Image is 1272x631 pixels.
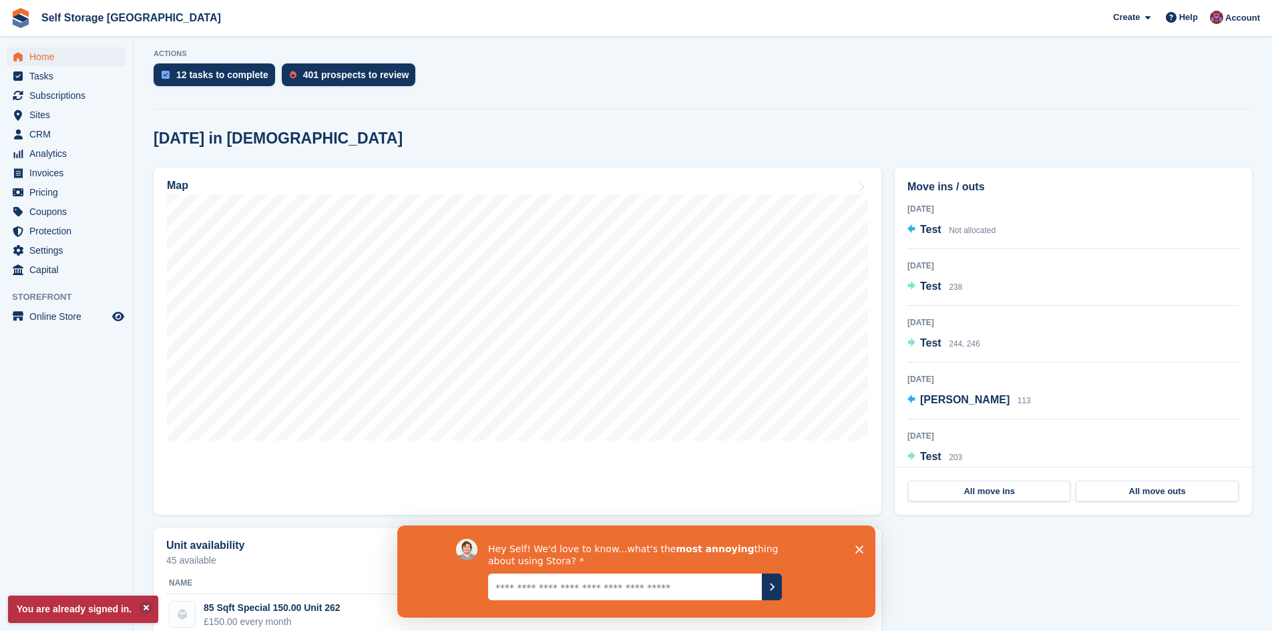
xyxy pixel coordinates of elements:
a: Preview store [110,308,126,325]
img: Self Storage Assistant [1210,11,1223,24]
span: Online Store [29,307,110,326]
iframe: Survey by David from Stora [397,525,875,618]
span: Create [1113,11,1140,24]
span: Pricing [29,183,110,202]
span: Sites [29,106,110,124]
h2: Map [167,180,188,192]
span: Subscriptions [29,86,110,105]
div: 12 tasks to complete [176,69,268,80]
span: Account [1225,11,1260,25]
a: menu [7,67,126,85]
a: All move outs [1076,481,1238,502]
a: Self Storage [GEOGRAPHIC_DATA] [36,7,226,29]
span: [PERSON_NAME] [920,394,1010,405]
a: menu [7,202,126,221]
img: blank-unit-type-icon-ffbac7b88ba66c5e286b0e438baccc4b9c83835d4c34f86887a83fc20ec27e7b.svg [170,602,195,627]
a: Test 244, 246 [907,335,980,353]
span: 244, 246 [949,339,980,349]
span: Home [29,47,110,66]
a: menu [7,307,126,326]
a: menu [7,125,126,144]
div: [DATE] [907,430,1239,442]
div: [DATE] [907,373,1239,385]
a: Map [154,168,881,515]
a: menu [7,183,126,202]
span: Analytics [29,144,110,163]
img: task-75834270c22a3079a89374b754ae025e5fb1db73e45f91037f5363f120a921f8.svg [162,71,170,79]
a: menu [7,241,126,260]
span: 203 [949,453,962,462]
a: menu [7,260,126,279]
h2: [DATE] in [DEMOGRAPHIC_DATA] [154,130,403,148]
a: Test 238 [907,278,962,296]
span: Tasks [29,67,110,85]
span: Test [920,337,941,349]
div: 85 Sqft Special 150.00 Unit 262 [204,601,341,615]
a: menu [7,222,126,240]
span: Storefront [12,290,133,304]
a: All move ins [908,481,1070,502]
a: Test 203 [907,449,962,466]
a: Test Not allocated [907,222,996,239]
div: [DATE] [907,203,1239,215]
span: Coupons [29,202,110,221]
a: 12 tasks to complete [154,63,282,93]
span: Invoices [29,164,110,182]
span: Capital [29,260,110,279]
a: menu [7,164,126,182]
a: menu [7,47,126,66]
img: stora-icon-8386f47178a22dfd0bd8f6a31ec36ba5ce8667c1dd55bd0f319d3a0aa187defe.svg [11,8,31,28]
p: ACTIONS [154,49,1252,58]
h2: Unit availability [166,540,244,552]
div: [DATE] [907,260,1239,272]
a: menu [7,86,126,105]
span: CRM [29,125,110,144]
img: prospect-51fa495bee0391a8d652442698ab0144808aea92771e9ea1ae160a38d050c398.svg [290,71,296,79]
th: Name [166,573,733,594]
span: Test [920,224,941,235]
div: £150.00 every month [204,615,341,629]
h2: Move ins / outs [907,179,1239,195]
a: [PERSON_NAME] 113 [907,392,1031,409]
p: 45 available [166,556,869,565]
a: menu [7,144,126,163]
span: Test [920,451,941,462]
span: 238 [949,282,962,292]
span: Test [920,280,941,292]
p: You are already signed in. [8,596,158,623]
span: Settings [29,241,110,260]
div: 401 prospects to review [303,69,409,80]
a: 401 prospects to review [282,63,423,93]
span: Protection [29,222,110,240]
div: [DATE] [907,317,1239,329]
span: 113 [1018,396,1031,405]
a: menu [7,106,126,124]
span: Not allocated [949,226,996,235]
span: Help [1179,11,1198,24]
